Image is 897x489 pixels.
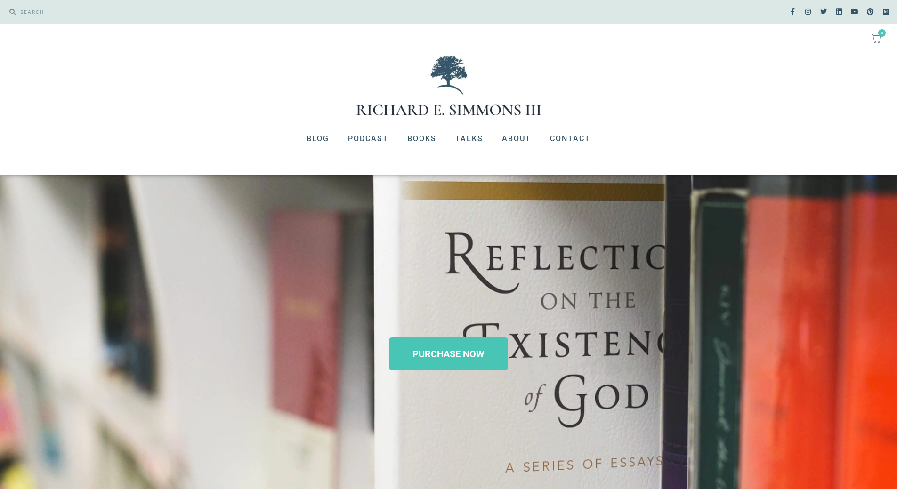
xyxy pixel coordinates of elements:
[493,127,541,151] a: About
[878,29,886,37] span: 0
[339,127,398,151] a: Podcast
[297,127,339,151] a: Blog
[389,337,508,370] a: PURCHASE NOW
[446,127,493,151] a: Talks
[398,127,446,151] a: Books
[860,28,892,49] a: 0
[16,5,444,19] input: SEARCH
[412,349,485,359] span: PURCHASE NOW
[541,127,600,151] a: Contact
